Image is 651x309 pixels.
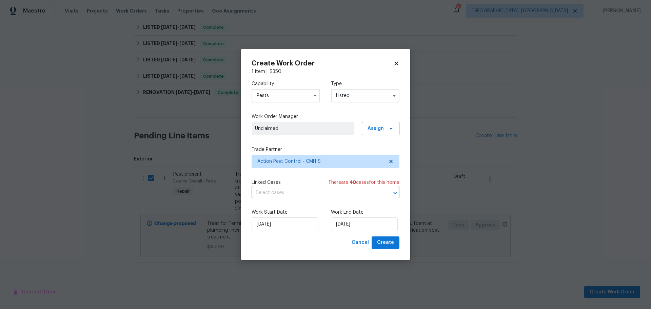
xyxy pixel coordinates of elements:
[331,80,399,87] label: Type
[252,217,318,231] input: M/D/YYYY
[349,236,372,249] button: Cancel
[331,89,399,102] input: Select...
[252,89,320,102] input: Select...
[331,217,398,231] input: M/D/YYYY
[252,80,320,87] label: Capability
[377,238,394,247] span: Create
[252,68,399,75] div: 1 item |
[372,236,399,249] button: Create
[252,60,393,67] h2: Create Work Order
[352,238,369,247] span: Cancel
[270,69,281,74] span: $ 350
